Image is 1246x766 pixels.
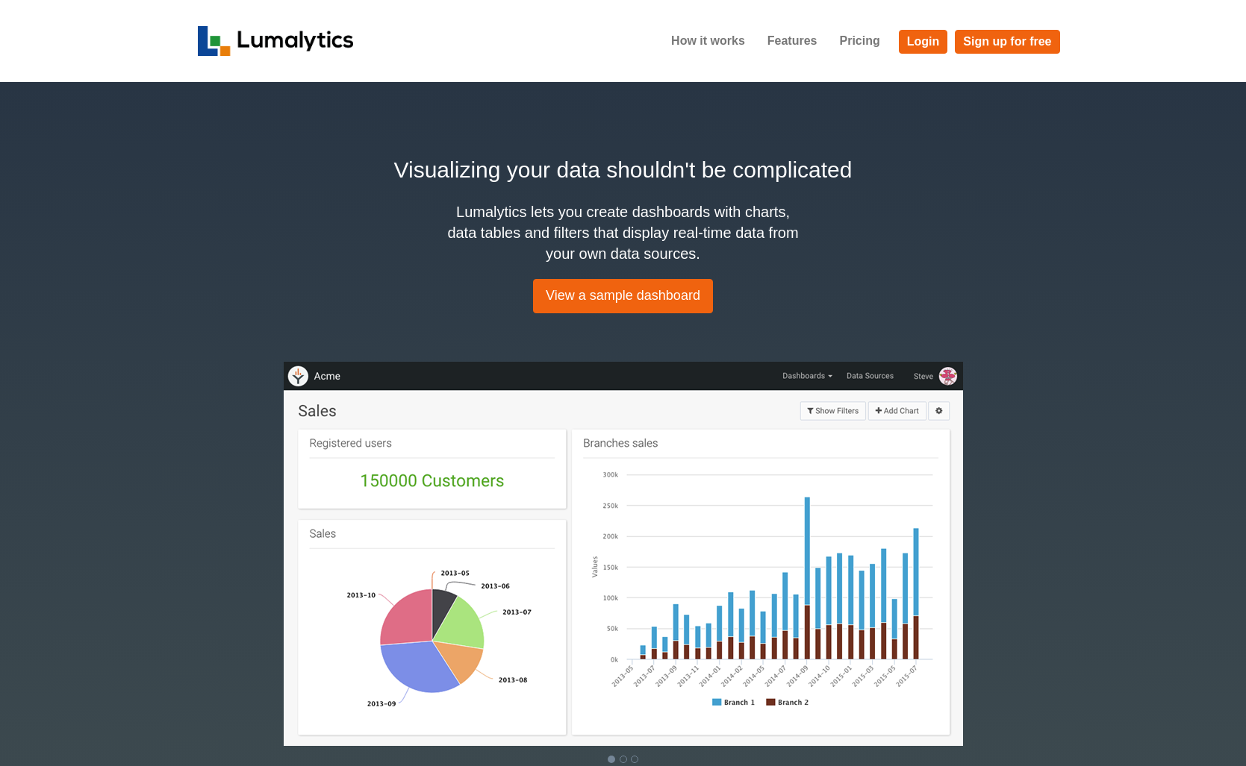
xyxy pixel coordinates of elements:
a: Sign up for free [955,30,1059,54]
img: lumalytics-screenshot-1-7a74361a8398877aa2597a69edf913cb7964058ba03049edb3fa55e2b5462593.png [284,362,963,746]
iframe: chat widget [1153,673,1246,744]
a: View a sample dashboard [533,279,713,313]
h4: Lumalytics lets you create dashboards with charts, data tables and filters that display real-time... [444,201,803,264]
img: logo_v2-f34f87db3d4d9f5311d6c47995059ad6168825a3e1eb260e01c8041e89355404.png [198,26,354,56]
a: Login [899,30,948,54]
a: How it works [660,22,756,60]
a: Pricing [828,22,891,60]
h2: Visualizing your data shouldn't be complicated [198,153,1049,186]
a: Features [756,22,829,60]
